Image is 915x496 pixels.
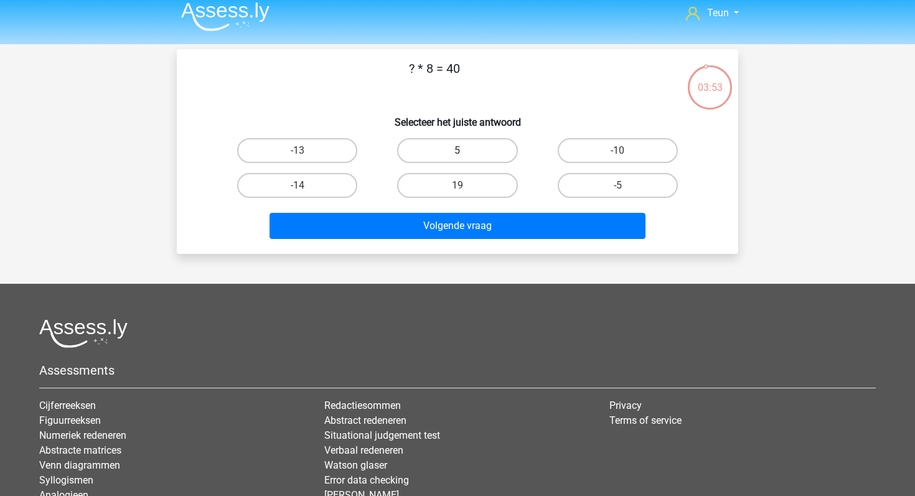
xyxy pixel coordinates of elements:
a: Numeriek redeneren [39,429,126,441]
img: Assessly [181,2,270,31]
a: Terms of service [609,414,682,426]
a: Situational judgement test [324,429,440,441]
a: Verbaal redeneren [324,444,403,456]
a: Syllogismen [39,474,93,486]
a: Privacy [609,400,642,411]
a: Abstract redeneren [324,414,406,426]
a: Cijferreeksen [39,400,96,411]
span: Teun [707,7,729,19]
label: -5 [558,173,678,198]
a: Redactiesommen [324,400,401,411]
a: Error data checking [324,474,409,486]
h5: Assessments [39,363,876,378]
div: 03:53 [687,64,733,95]
a: Venn diagrammen [39,459,120,471]
label: 19 [397,173,517,198]
label: 5 [397,138,517,163]
label: -13 [237,138,357,163]
a: Figuurreeksen [39,414,101,426]
p: ? * 8 = 40 [197,59,672,96]
label: -10 [558,138,678,163]
button: Volgende vraag [270,213,646,239]
h6: Selecteer het juiste antwoord [197,106,718,128]
img: Assessly logo [39,319,128,348]
label: -14 [237,173,357,198]
a: Watson glaser [324,459,387,471]
a: Teun [681,6,744,21]
a: Abstracte matrices [39,444,121,456]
